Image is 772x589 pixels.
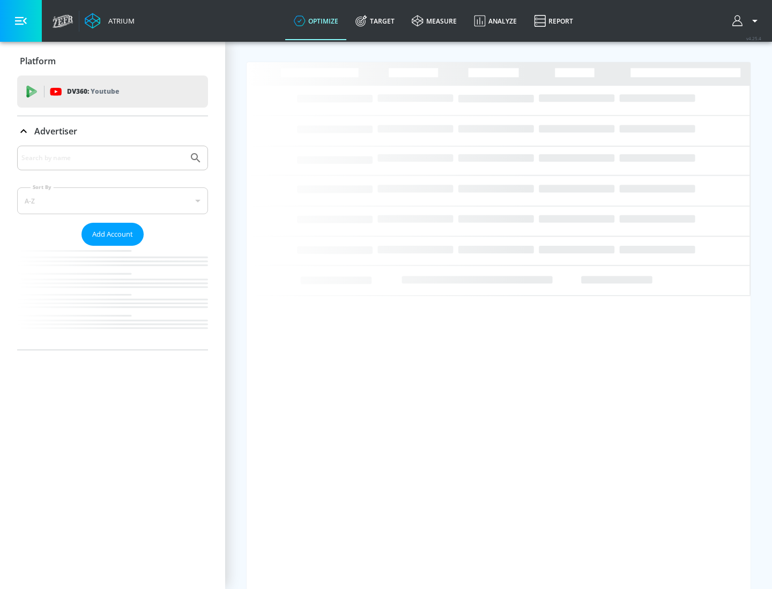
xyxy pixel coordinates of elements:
[20,55,56,67] p: Platform
[17,46,208,76] div: Platform
[17,75,208,108] div: DV360: Youtube
[34,125,77,137] p: Advertiser
[21,151,184,165] input: Search by name
[17,146,208,350] div: Advertiser
[85,13,135,29] a: Atrium
[17,116,208,146] div: Advertiser
[104,16,135,26] div: Atrium
[17,187,208,214] div: A-Z
[347,2,403,40] a: Target
[91,86,119,97] p: Youtube
[31,184,54,191] label: Sort By
[92,228,133,240] span: Add Account
[67,86,119,97] p: DV360:
[525,2,582,40] a: Report
[403,2,465,40] a: measure
[17,246,208,350] nav: list of Advertiser
[285,2,347,40] a: optimize
[81,223,144,246] button: Add Account
[746,35,761,41] span: v 4.25.4
[465,2,525,40] a: Analyze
